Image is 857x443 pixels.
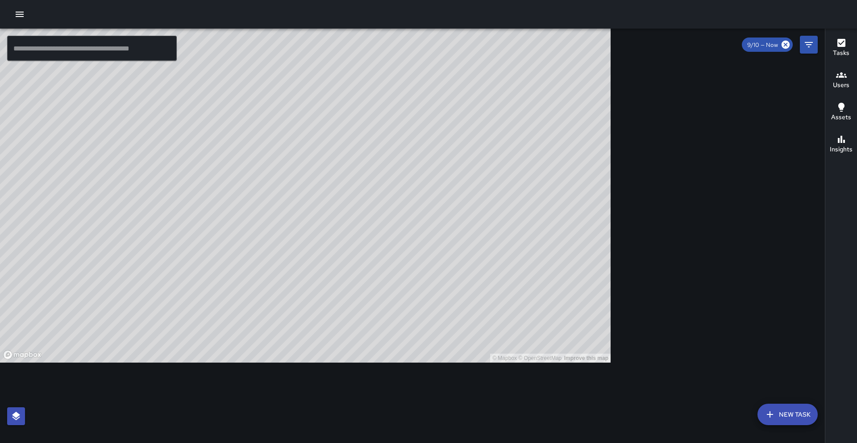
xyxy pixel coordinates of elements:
button: Insights [825,129,857,161]
button: Users [825,64,857,96]
button: New Task [757,404,818,425]
h6: Assets [831,113,851,122]
button: Filters [800,36,818,54]
button: Assets [825,96,857,129]
div: 9/10 — Now [742,38,793,52]
h6: Users [833,80,849,90]
h6: Tasks [833,48,849,58]
span: 9/10 — Now [742,41,783,49]
button: Tasks [825,32,857,64]
h6: Insights [830,145,853,155]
